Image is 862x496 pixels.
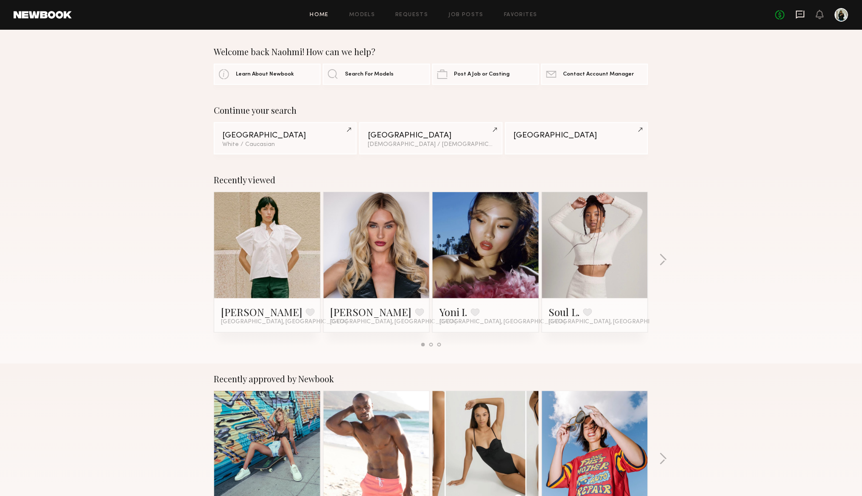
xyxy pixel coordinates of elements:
a: [PERSON_NAME] [221,305,302,319]
span: [GEOGRAPHIC_DATA], [GEOGRAPHIC_DATA] [221,319,347,325]
div: Welcome back Naohmi! How can we help? [214,47,648,57]
a: Requests [396,12,428,18]
a: [GEOGRAPHIC_DATA] [505,122,648,154]
div: [DEMOGRAPHIC_DATA] / [DEMOGRAPHIC_DATA] [368,142,494,148]
span: Post A Job or Casting [454,72,510,77]
a: [PERSON_NAME] [330,305,412,319]
span: [GEOGRAPHIC_DATA], [GEOGRAPHIC_DATA] [549,319,675,325]
a: Contact Account Manager [541,64,648,85]
a: Soul L. [549,305,580,319]
a: Models [349,12,375,18]
div: [GEOGRAPHIC_DATA] [514,132,640,140]
span: [GEOGRAPHIC_DATA], [GEOGRAPHIC_DATA] [330,319,457,325]
div: Recently viewed [214,175,648,185]
div: Recently approved by Newbook [214,374,648,384]
div: [GEOGRAPHIC_DATA] [368,132,494,140]
span: Learn About Newbook [236,72,294,77]
span: Contact Account Manager [563,72,634,77]
div: [GEOGRAPHIC_DATA] [222,132,348,140]
a: Favorites [504,12,537,18]
a: [GEOGRAPHIC_DATA][DEMOGRAPHIC_DATA] / [DEMOGRAPHIC_DATA] [359,122,502,154]
a: Home [310,12,329,18]
a: Search For Models [323,64,430,85]
a: Job Posts [449,12,484,18]
a: Learn About Newbook [214,64,321,85]
a: [GEOGRAPHIC_DATA]White / Caucasian [214,122,357,154]
a: Post A Job or Casting [432,64,539,85]
span: Search For Models [345,72,394,77]
div: Continue your search [214,105,648,115]
div: White / Caucasian [222,142,348,148]
span: [GEOGRAPHIC_DATA], [GEOGRAPHIC_DATA] [439,319,566,325]
a: Yoni I. [439,305,467,319]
